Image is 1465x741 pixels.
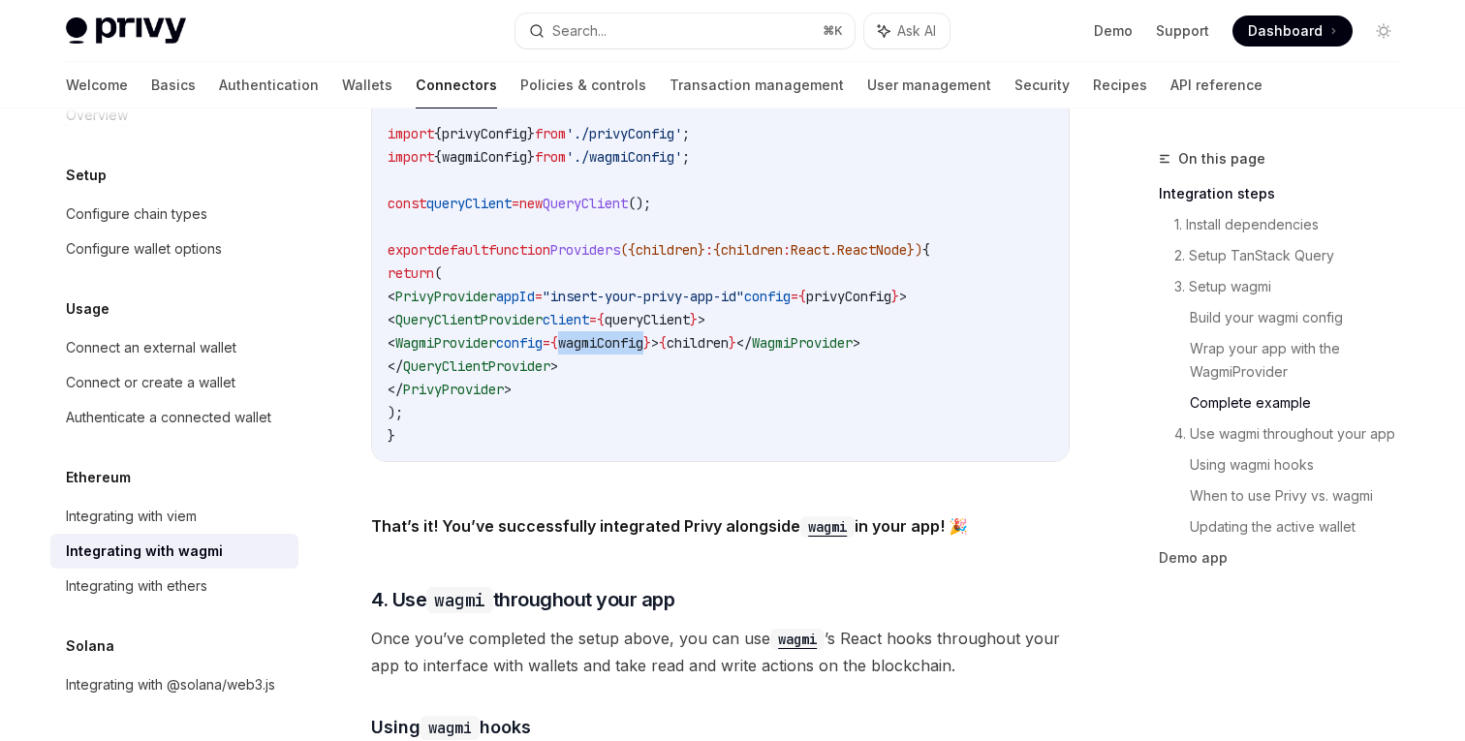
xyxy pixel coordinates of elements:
span: QueryClient [543,195,628,212]
a: Recipes [1093,62,1147,108]
span: }) [907,241,922,259]
span: './wagmiConfig' [566,148,682,166]
span: = [512,195,519,212]
span: const [388,195,426,212]
span: > [550,357,558,375]
h5: Usage [66,297,109,321]
span: return [388,264,434,282]
span: WagmiProvider [395,334,496,352]
h5: Setup [66,164,107,187]
a: 3. Setup wagmi [1174,271,1415,302]
span: 4. Use throughout your app [371,586,674,613]
a: Wrap your app with the WagmiProvider [1190,333,1415,387]
span: } [388,427,395,445]
a: Demo app [1159,542,1415,573]
span: import [388,125,434,142]
span: > [504,381,512,398]
span: function [488,241,550,259]
span: config [496,334,543,352]
div: Authenticate a connected wallet [66,406,271,429]
button: Ask AI [864,14,950,48]
span: Using hooks [371,714,531,740]
span: ReactNode [837,241,907,259]
a: Connectors [416,62,497,108]
a: User management [867,62,991,108]
span: </ [388,357,403,375]
span: ); [388,404,403,421]
span: PrivyProvider [403,381,504,398]
code: wagmi [421,716,480,740]
span: Ask AI [897,21,936,41]
span: client [543,311,589,328]
a: Configure wallet options [50,232,298,266]
span: </ [736,334,752,352]
span: ( [434,264,442,282]
div: Integrating with viem [66,505,197,528]
span: privyConfig [806,288,891,305]
a: Authenticate a connected wallet [50,400,298,435]
a: Configure chain types [50,197,298,232]
a: Integrating with viem [50,499,298,534]
span: = [543,334,550,352]
code: wagmi [770,629,825,650]
a: Connect an external wallet [50,330,298,365]
a: Security [1014,62,1070,108]
a: Build your wagmi config [1190,302,1415,333]
span: React [791,241,829,259]
a: Demo [1094,21,1133,41]
a: API reference [1170,62,1262,108]
span: { [434,125,442,142]
strong: That’s it! You’ve successfully integrated Privy alongside in your app! 🎉 [371,516,968,536]
a: Basics [151,62,196,108]
span: children [667,334,729,352]
h5: Ethereum [66,466,131,489]
div: Integrating with ethers [66,574,207,598]
span: < [388,334,395,352]
span: import [388,148,434,166]
span: { [597,311,605,328]
span: ⌘ K [823,23,843,39]
button: Search...⌘K [515,14,855,48]
span: wagmiConfig [442,148,527,166]
span: from [535,125,566,142]
span: } [527,148,535,166]
a: Wallets [342,62,392,108]
div: Configure chain types [66,202,207,226]
span: < [388,311,395,328]
span: new [519,195,543,212]
div: Connect or create a wallet [66,371,235,394]
span: } [690,311,698,328]
span: privyConfig [442,125,527,142]
span: > [698,311,705,328]
a: 1. Install dependencies [1174,209,1415,240]
a: wagmi [800,516,855,536]
span: (); [628,195,651,212]
span: = [535,288,543,305]
span: PrivyProvider [395,288,496,305]
code: wagmi [800,516,855,538]
span: = [791,288,798,305]
img: light logo [66,17,186,45]
a: Welcome [66,62,128,108]
a: wagmi [770,629,825,648]
a: 2. Setup TanStack Query [1174,240,1415,271]
a: Support [1156,21,1209,41]
span: { [550,334,558,352]
span: > [651,334,659,352]
span: { [798,288,806,305]
a: Dashboard [1232,15,1353,46]
h5: Solana [66,634,114,658]
span: . [829,241,837,259]
span: = [589,311,597,328]
a: Integrating with wagmi [50,534,298,569]
a: Integration steps [1159,178,1415,209]
span: WagmiProvider [752,334,853,352]
a: Policies & controls [520,62,646,108]
div: Integrating with @solana/web3.js [66,673,275,696]
span: Once you’ve completed the setup above, you can use ’s React hooks throughout your app to interfac... [371,625,1070,679]
span: > [899,288,907,305]
span: ({ [620,241,636,259]
span: : [705,241,713,259]
span: children [721,241,783,259]
span: config [744,288,791,305]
